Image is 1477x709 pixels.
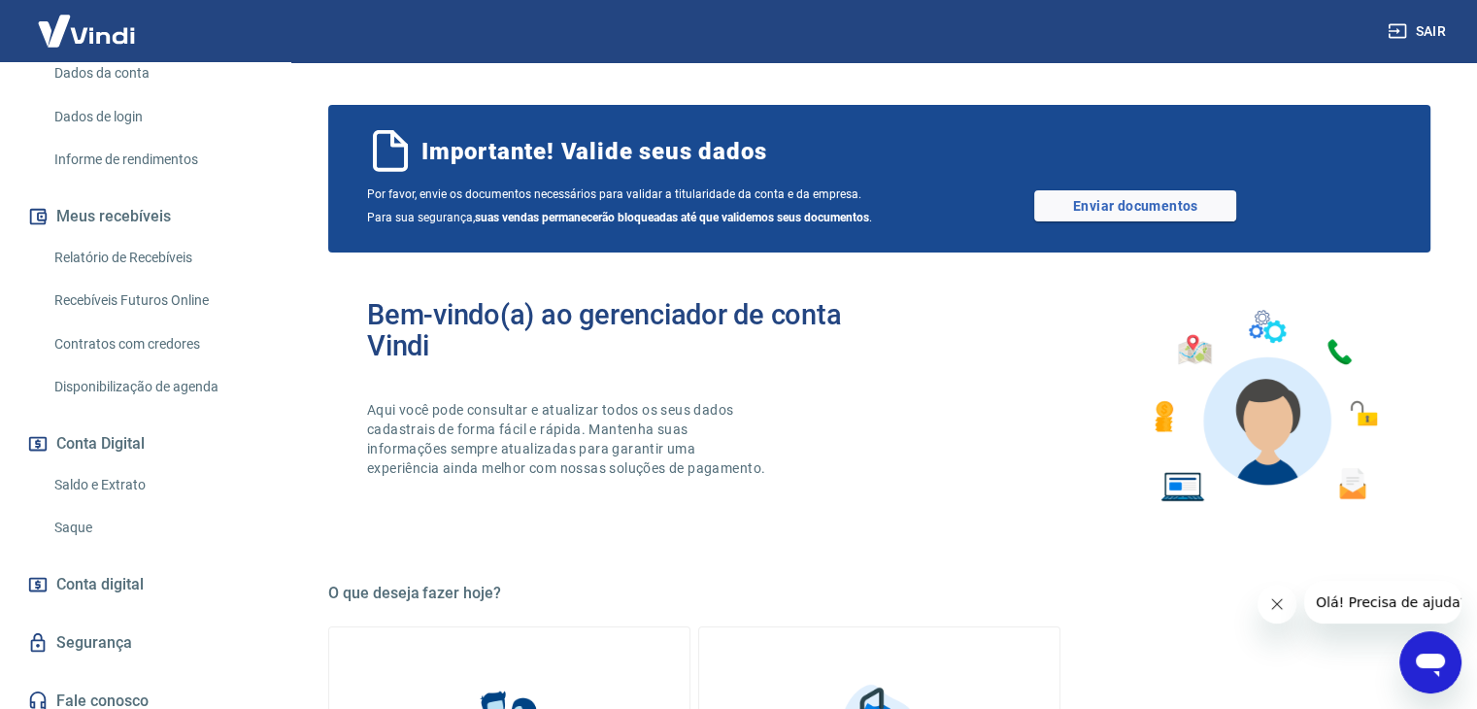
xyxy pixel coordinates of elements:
[1384,14,1454,50] button: Sair
[12,14,163,29] span: Olá! Precisa de ajuda?
[1258,585,1296,624] iframe: Fechar mensagem
[47,367,267,407] a: Disponibilização de agenda
[1304,581,1461,624] iframe: Mensagem da empresa
[47,238,267,278] a: Relatório de Recebíveis
[23,422,267,465] button: Conta Digital
[23,1,150,60] img: Vindi
[23,622,267,664] a: Segurança
[328,584,1430,603] h5: O que deseja fazer hoje?
[47,465,267,505] a: Saldo e Extrato
[367,183,880,229] span: Por favor, envie os documentos necessários para validar a titularidade da conta e da empresa. Par...
[56,571,144,598] span: Conta digital
[23,195,267,238] button: Meus recebíveis
[1034,190,1236,221] a: Enviar documentos
[421,136,766,167] span: Importante! Valide seus dados
[47,140,267,180] a: Informe de rendimentos
[475,211,869,224] b: suas vendas permanecerão bloqueadas até que validemos seus documentos
[367,400,769,478] p: Aqui você pode consultar e atualizar todos os seus dados cadastrais de forma fácil e rápida. Mant...
[47,53,267,93] a: Dados da conta
[367,299,880,361] h2: Bem-vindo(a) ao gerenciador de conta Vindi
[47,281,267,321] a: Recebíveis Futuros Online
[23,563,267,606] a: Conta digital
[1137,299,1392,514] img: Imagem de um avatar masculino com diversos icones exemplificando as funcionalidades do gerenciado...
[1399,631,1461,693] iframe: Botão para abrir a janela de mensagens
[47,324,267,364] a: Contratos com credores
[47,508,267,548] a: Saque
[47,97,267,137] a: Dados de login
